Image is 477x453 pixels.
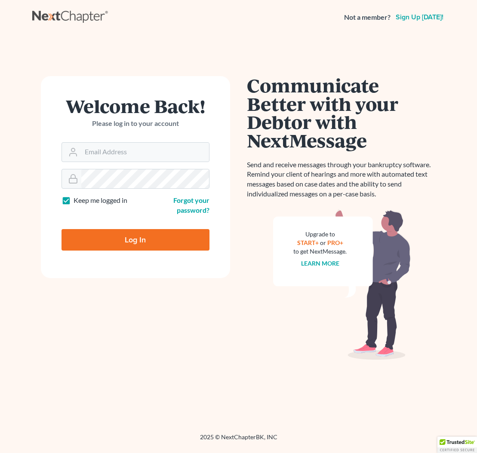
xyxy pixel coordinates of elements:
[344,12,391,22] strong: Not a member?
[81,143,209,162] input: Email Address
[394,14,445,21] a: Sign up [DATE]!
[173,196,209,214] a: Forgot your password?
[294,230,347,239] div: Upgrade to
[301,260,339,267] a: Learn more
[62,119,209,129] p: Please log in to your account
[297,239,319,246] a: START+
[247,76,437,150] h1: Communicate Better with your Debtor with NextMessage
[294,247,347,256] div: to get NextMessage.
[320,239,326,246] span: or
[62,97,209,115] h1: Welcome Back!
[273,209,411,360] img: nextmessage_bg-59042aed3d76b12b5cd301f8e5b87938c9018125f34e5fa2b7a6b67550977c72.svg
[62,229,209,251] input: Log In
[247,160,437,199] p: Send and receive messages through your bankruptcy software. Remind your client of hearings and mo...
[437,437,477,453] div: TrustedSite Certified
[327,239,343,246] a: PRO+
[32,433,445,448] div: 2025 © NextChapterBK, INC
[74,196,127,205] label: Keep me logged in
